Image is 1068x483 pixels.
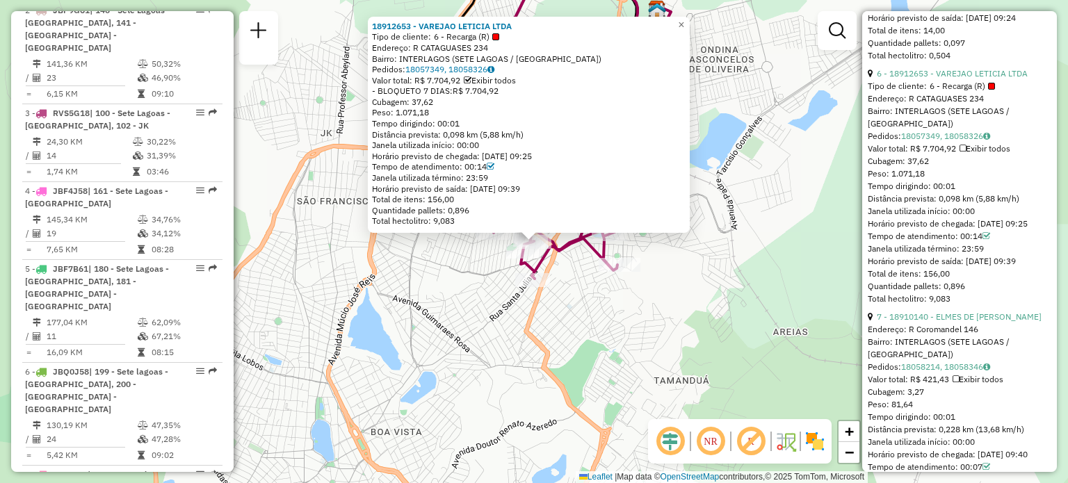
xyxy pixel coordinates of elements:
[151,329,217,343] td: 67,21%
[46,448,137,462] td: 5,42 KM
[46,57,137,71] td: 141,36 KM
[209,367,217,375] em: Rota exportada
[405,64,494,74] a: 18057349, 18058326
[138,348,145,357] i: Tempo total em rota
[138,318,148,327] i: % de utilização do peso
[868,423,1051,436] div: Distância prevista: 0,228 km (13,68 km/h)
[868,336,1051,361] div: Bairro: INTERLAGOS (SETE LAGOAS / [GEOGRAPHIC_DATA])
[46,165,132,179] td: 1,74 KM
[868,411,1051,423] div: Tempo dirigindo: 00:01
[868,12,1051,24] div: Horário previsto de saída: [DATE] 09:24
[151,448,217,462] td: 09:02
[151,345,217,359] td: 08:15
[209,186,217,195] em: Rota exportada
[209,470,217,478] em: Rota exportada
[576,471,868,483] div: Map data © contributors,© 2025 TomTom, Microsoft
[25,186,168,208] span: 4 -
[25,71,32,85] td: /
[930,80,995,92] span: 6 - Recarga (R)
[151,227,217,240] td: 34,12%
[804,430,826,452] img: Exibir/Ocultar setores
[33,152,41,160] i: Total de Atividades
[53,366,89,377] span: JBQ0J58
[673,17,690,33] a: Close popup
[868,218,1051,230] div: Horário previsto de chegada: [DATE] 09:25
[868,168,925,179] span: Peso: 1.071,18
[983,132,990,140] i: Observações
[25,108,170,131] span: 3 -
[372,97,433,107] span: Cubagem: 37,62
[133,138,143,146] i: % de utilização do peso
[982,231,990,241] a: Com service time
[372,118,686,129] div: Tempo dirigindo: 00:01
[46,149,132,163] td: 14
[53,186,88,196] span: JBF4J58
[453,85,499,96] span: R$ 7.704,92
[953,374,1003,384] span: Exibir todos
[25,227,32,240] td: /
[464,75,516,85] span: Exibir todos
[372,42,686,54] div: Endereço: R CATAGUASES 234
[151,316,217,329] td: 62,09%
[53,263,88,274] span: JBF7B61
[654,425,687,458] span: Ocultar deslocamento
[46,227,137,240] td: 19
[46,316,137,329] td: 177,04 KM
[694,425,727,458] span: Ocultar NR
[372,21,512,31] a: 18912653 - VAREJAO LETICIA LTDA
[151,57,217,71] td: 50,32%
[53,5,90,15] span: JBP9G61
[868,37,1051,49] div: Quantidade pallets: 0,097
[901,131,990,141] a: 18057349, 18058326
[138,215,148,224] i: % de utilização do peso
[138,60,148,68] i: % de utilização do peso
[372,75,686,86] div: Valor total: R$ 7.704,92
[209,264,217,272] em: Rota exportada
[25,165,32,179] td: =
[25,263,169,311] span: 5 -
[33,60,41,68] i: Distância Total
[845,443,854,461] span: −
[868,255,1051,268] div: Horário previsto de saída: [DATE] 09:39
[25,366,168,414] span: | 199 - Sete lagoas - [GEOGRAPHIC_DATA], 200 - [GEOGRAPHIC_DATA] - [GEOGRAPHIC_DATA]
[648,2,666,20] img: FAD - Sete Lagoas
[138,245,145,254] i: Tempo total em rota
[25,87,32,101] td: =
[868,24,1051,37] div: Total de itens: 14,00
[372,140,686,151] div: Janela utilizada início: 00:00
[868,373,1051,386] div: Valor total: R$ 421,43
[868,142,1051,155] div: Valor total: R$ 7.704,92
[734,425,768,458] span: Exibir rótulo
[372,183,686,195] div: Horário previsto de saída: [DATE] 09:39
[868,448,1051,461] div: Horário previsto de chegada: [DATE] 09:40
[372,205,686,216] div: Quantidade pallets: 0,896
[146,135,216,149] td: 30,22%
[196,264,204,272] em: Opções
[868,268,1051,280] div: Total de itens: 156,00
[25,243,32,256] td: =
[46,432,137,446] td: 24
[372,151,686,162] div: Horário previsto de chegada: [DATE] 09:25
[823,17,851,44] a: Exibir filtros
[53,469,88,480] span: JBF4J61
[982,461,990,472] a: Com service time
[138,451,145,459] i: Tempo total em rota
[868,180,1051,193] div: Tempo dirigindo: 00:01
[46,329,137,343] td: 11
[33,229,41,238] i: Total de Atividades
[372,54,686,65] div: Bairro: INTERLAGOS (SETE LAGOAS / [GEOGRAPHIC_DATA])
[46,71,137,85] td: 23
[372,85,686,97] div: - BLOQUETO 7 DIAS:
[372,161,686,172] div: Tempo de atendimento: 00:14
[372,172,686,183] div: Janela utilizada término: 23:59
[775,430,797,452] img: Fluxo de ruas
[151,243,217,256] td: 08:28
[960,143,1010,154] span: Exibir todos
[868,205,1051,218] div: Janela utilizada início: 00:00
[661,472,720,482] a: OpenStreetMap
[53,108,90,118] span: RVS5G18
[868,243,1051,255] div: Janela utilizada término: 23:59
[372,215,686,227] div: Total hectolitro: 9,083
[196,367,204,375] em: Opções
